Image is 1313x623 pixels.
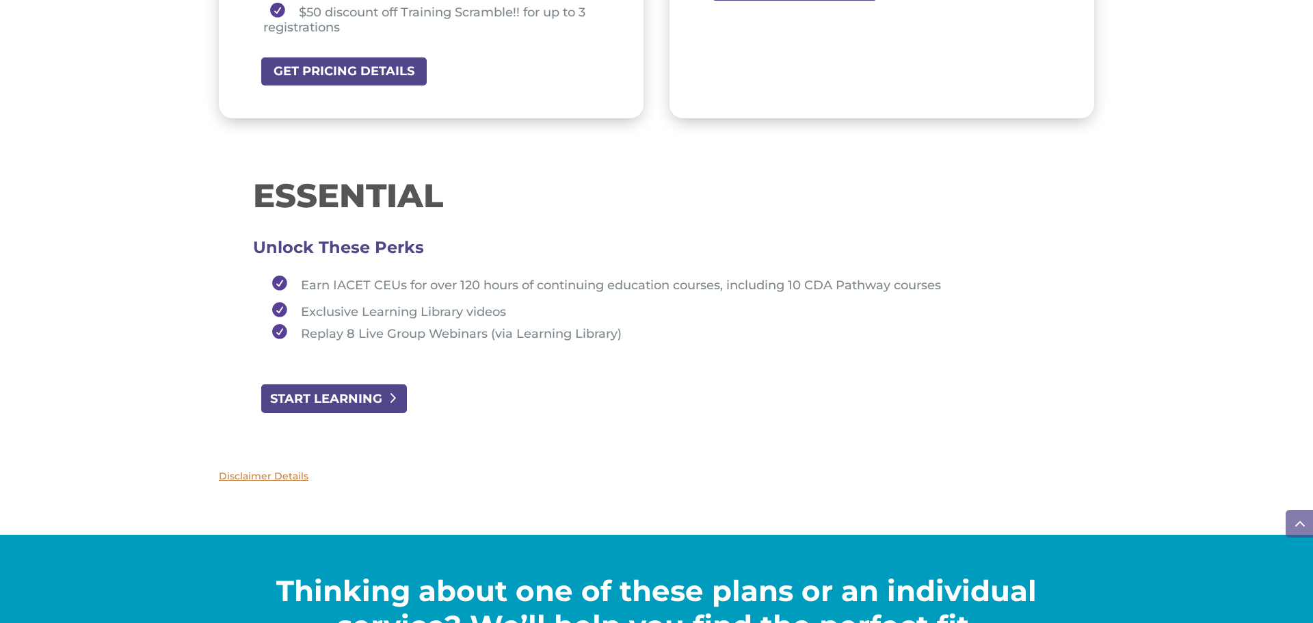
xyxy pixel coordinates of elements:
[265,297,1060,324] li: Exclusive Learning Library videos
[253,179,1060,219] h1: ESSENTIAL
[265,324,1060,341] li: Replay 8 Live Group Webinars (via Learning Library)
[301,278,941,293] span: Earn IACET CEUs for over 120 hours of continuing education courses, including 10 CDA Pathway courses
[253,248,1060,254] h3: Unlock These Perks
[263,3,609,35] li: $50 discount off Training Scramble!! for up to 3 registrations
[260,383,408,414] a: START LEARNING
[260,56,428,87] a: GET PRICING DETAILS
[219,468,1094,485] p: Disclaimer Details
